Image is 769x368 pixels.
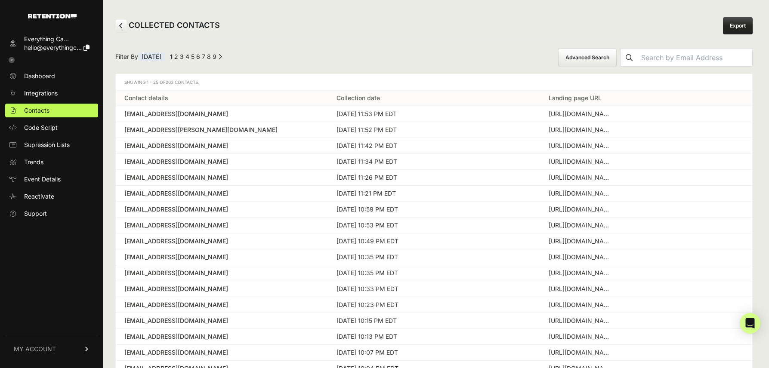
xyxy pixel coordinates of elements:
[166,80,199,85] span: 203 Contacts.
[124,157,319,166] a: [EMAIL_ADDRESS][DOMAIN_NAME]
[124,253,319,261] div: [EMAIL_ADDRESS][DOMAIN_NAME]
[24,192,54,201] span: Reactivate
[328,154,540,170] td: [DATE] 11:34 PM EDT
[124,110,319,118] a: [EMAIL_ADDRESS][DOMAIN_NAME]
[328,313,540,329] td: [DATE] 10:15 PM EDT
[328,106,540,122] td: [DATE] 11:53 PM EDT
[328,170,540,186] td: [DATE] 11:26 PM EDT
[549,301,613,309] div: https://everysacredsunday.com/pages/the-journal
[115,52,165,63] span: Filter By
[24,123,58,132] span: Code Script
[549,237,613,245] div: https://everythingcatholic.com/products/the-chronicles-of-narnia-full-color-paperback-7-book-box-...
[328,122,540,138] td: [DATE] 11:52 PM EDT
[638,49,752,66] input: Search by Email Address
[5,86,98,100] a: Integrations
[24,209,47,218] span: Support
[328,297,540,313] td: [DATE] 10:23 PM EDT
[196,53,200,60] a: Page 6
[549,126,613,134] div: https://everysacredsunday.com/products/catechism-of-the-catholic-church/?utm_source=facebook&utm_...
[740,313,760,334] div: Open Intercom Messenger
[24,72,55,80] span: Dashboard
[328,249,540,265] td: [DATE] 10:35 PM EDT
[185,53,189,60] a: Page 4
[549,94,602,101] a: Landing page URL
[549,141,613,150] div: https://clunymedia.com/products/the-irish-way?srsltid=AfmBOop2L_4I9nODaYnJSQTtl92hdbY4VIMO9nhxlp3...
[115,19,220,32] h2: COLLECTED CONTACTS
[170,53,173,60] em: Page 1
[191,53,195,60] a: Page 5
[124,316,319,325] a: [EMAIL_ADDRESS][DOMAIN_NAME]
[549,157,613,166] div: https://clunymedia.com/products/enthusiasm?mc_cid=6771379e2f&mc_eid=073586e320
[549,205,613,214] div: https://everysacredsunday.com/products/catechism-of-the-catholic-church/?utm_source=facebook&utm_...
[328,265,540,281] td: [DATE] 10:35 PM EDT
[124,205,319,214] a: [EMAIL_ADDRESS][DOMAIN_NAME]
[337,94,380,101] a: Collection date
[328,186,540,202] td: [DATE] 11:21 PM EDT
[5,138,98,152] a: Supression Lists
[328,281,540,297] td: [DATE] 10:33 PM EDT
[549,316,613,325] div: https://everythingcatholic.com/collections/fragrance?fbclid=IwY2xjawMbSadleHRuA2FlbQEwAGFkaWQBqyr...
[549,348,613,357] div: https://everythingcatholic.com/?gad_source=1&gad_campaignid=20712651779&gbraid=0AAAAAo5Mn9-MQ12fS...
[124,348,319,357] a: [EMAIL_ADDRESS][DOMAIN_NAME]
[124,221,319,230] div: [EMAIL_ADDRESS][DOMAIN_NAME]
[5,172,98,186] a: Event Details
[124,301,319,309] a: [EMAIL_ADDRESS][DOMAIN_NAME]
[24,89,58,98] span: Integrations
[328,202,540,218] td: [DATE] 10:59 PM EDT
[24,141,70,149] span: Supression Lists
[24,175,61,184] span: Event Details
[202,53,205,60] a: Page 7
[5,121,98,135] a: Code Script
[124,332,319,341] a: [EMAIL_ADDRESS][DOMAIN_NAME]
[328,138,540,154] td: [DATE] 11:42 PM EDT
[207,53,211,60] a: Page 8
[549,189,613,198] div: https://clunymedia.com/pages/subscribe-and-save/?utm_source=facebook&utm_medium=paid_ads&utm_camp...
[24,44,82,51] span: hello@everythingc...
[5,190,98,203] a: Reactivate
[124,80,199,85] span: Showing 1 - 25 of
[328,329,540,345] td: [DATE] 10:13 PM EDT
[5,104,98,117] a: Contacts
[5,207,98,221] a: Support
[168,52,222,63] div: Pagination
[549,110,613,118] div: https://clunymedia.com/products/returning-to-the-lord
[328,218,540,233] td: [DATE] 10:53 PM EDT
[124,141,319,150] a: [EMAIL_ADDRESS][DOMAIN_NAME]
[24,35,90,43] div: Everything Ca...
[723,17,753,34] a: Export
[124,237,319,245] a: [EMAIL_ADDRESS][DOMAIN_NAME]
[213,53,216,60] a: Page 9
[5,69,98,83] a: Dashboard
[5,336,98,362] a: MY ACCOUNT
[328,233,540,249] td: [DATE] 10:49 PM EDT
[14,345,56,353] span: MY ACCOUNT
[180,53,184,60] a: Page 3
[174,53,178,60] a: Page 2
[549,332,613,341] div: https://everythingcatholic.com/collections/candles?utm_source=facebook&utm_medium=cpc&utm_campaig...
[124,269,319,277] a: [EMAIL_ADDRESS][DOMAIN_NAME]
[5,155,98,169] a: Trends
[124,126,319,134] a: [EMAIL_ADDRESS][PERSON_NAME][DOMAIN_NAME]
[549,221,613,230] div: https://everysacredsunday.com/products/catechism-of-the-catholic-church/?utm_source=facebook&utm_...
[549,253,613,261] div: https://everysacredsunday.com/products/catechism-of-the-catholic-church/?utm_source=facebook&utm_...
[328,345,540,361] td: [DATE] 10:07 PM EDT
[24,158,43,166] span: Trends
[124,285,319,293] a: [EMAIL_ADDRESS][DOMAIN_NAME]
[558,49,617,67] button: Advanced Search
[549,173,613,182] div: https://everysacredsunday.com/products/catechism-of-the-catholic-church/?utm_source=facebook&utm_...
[124,189,319,198] a: [EMAIL_ADDRESS][DOMAIN_NAME]
[124,94,168,101] a: Contact details
[28,14,77,18] img: Retention.com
